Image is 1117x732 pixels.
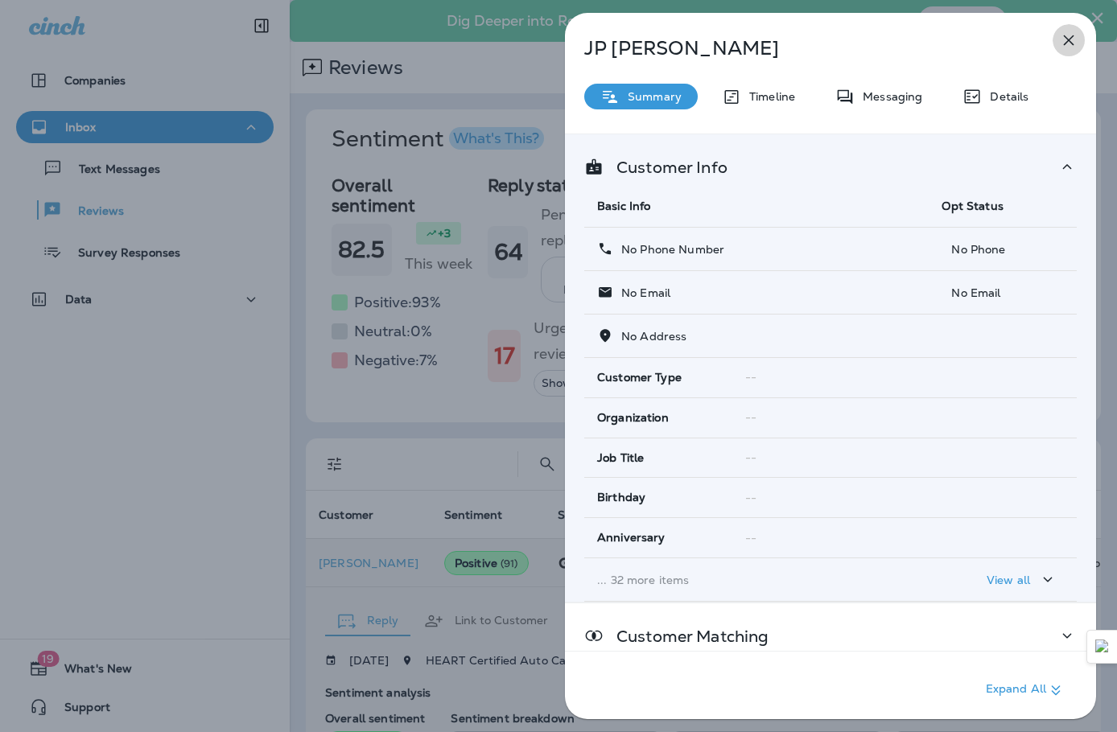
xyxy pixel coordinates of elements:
[597,411,669,425] span: Organization
[745,410,756,425] span: --
[597,451,644,465] span: Job Title
[597,491,645,504] span: Birthday
[620,90,682,103] p: Summary
[741,90,795,103] p: Timeline
[597,371,682,385] span: Customer Type
[979,676,1072,705] button: Expand All
[613,330,686,343] p: No Address
[986,681,1065,700] p: Expand All
[745,370,756,385] span: --
[942,199,1003,213] span: Opt Status
[987,574,1030,586] p: View all
[855,90,922,103] p: Messaging
[982,90,1028,103] p: Details
[613,286,670,299] p: No Email
[745,450,756,465] span: --
[745,531,756,545] span: --
[597,199,650,213] span: Basic Info
[745,491,756,505] span: --
[584,37,1024,60] p: JP [PERSON_NAME]
[942,286,1064,299] p: No Email
[613,243,724,256] p: No Phone Number
[604,630,769,643] p: Customer Matching
[597,574,916,586] p: ... 32 more items
[597,531,666,545] span: Anniversary
[604,161,727,174] p: Customer Info
[980,565,1064,594] button: View all
[942,243,1064,256] p: No Phone
[1095,639,1110,654] img: Detect Auto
